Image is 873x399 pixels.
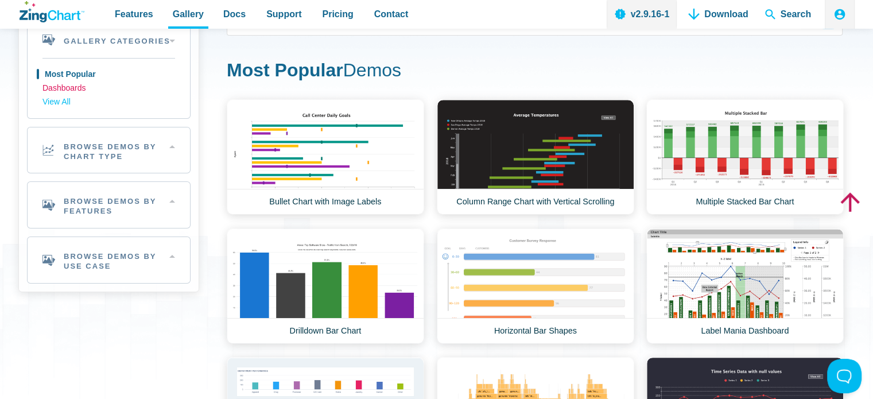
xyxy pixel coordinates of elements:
a: Dashboards [42,82,175,95]
span: Features [115,6,153,22]
h2: Browse Demos By Use Case [28,237,190,283]
span: Gallery [173,6,204,22]
span: Pricing [322,6,353,22]
h2: Browse Demos By Features [28,182,190,228]
a: Drilldown Bar Chart [227,228,424,344]
span: Support [266,6,301,22]
a: Column Range Chart with Vertical Scrolling [437,99,634,215]
span: Docs [223,6,246,22]
a: View All [42,95,175,109]
h2: Gallery Categories [28,22,190,58]
a: Multiple Stacked Bar Chart [646,99,844,215]
a: Bullet Chart with Image Labels [227,99,424,215]
h1: Demos [227,59,843,84]
h2: Browse Demos By Chart Type [28,127,190,173]
a: Label Mania Dashboard [646,228,844,344]
span: Contact [374,6,409,22]
a: ZingChart Logo. Click to return to the homepage [20,1,84,22]
a: Most Popular [42,68,175,82]
strong: Most Popular [227,60,343,80]
iframe: Toggle Customer Support [827,359,862,393]
a: Horizontal Bar Shapes [437,228,634,344]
